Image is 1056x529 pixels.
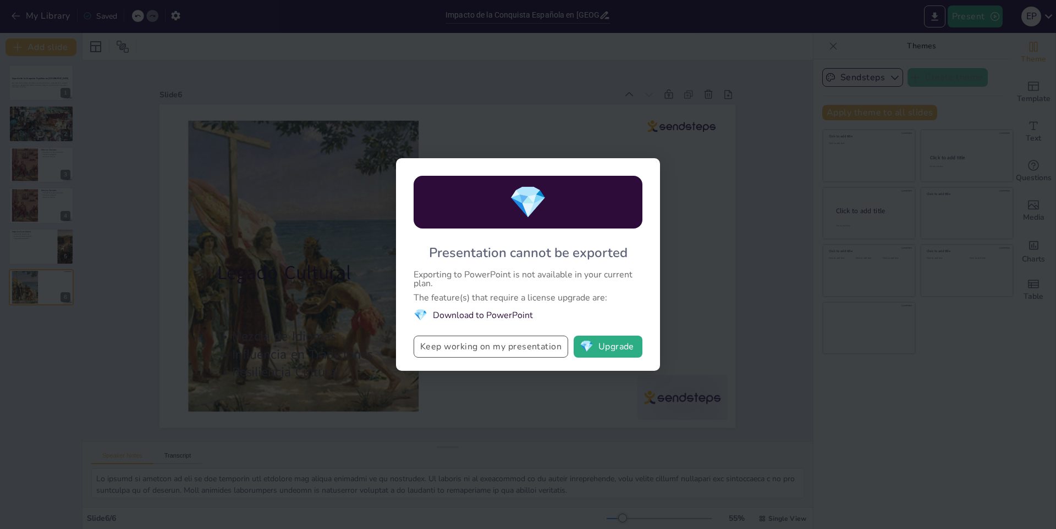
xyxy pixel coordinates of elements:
[414,293,642,302] div: The feature(s) that require a license upgrade are:
[509,181,547,224] span: diamond
[414,336,568,358] button: Keep working on my presentation
[414,308,427,322] span: diamond
[429,244,628,261] div: Presentation cannot be exported
[414,270,642,288] div: Exporting to PowerPoint is not available in your current plan.
[574,336,642,358] button: diamondUpgrade
[414,308,642,322] li: Download to PowerPoint
[580,341,593,352] span: diamond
